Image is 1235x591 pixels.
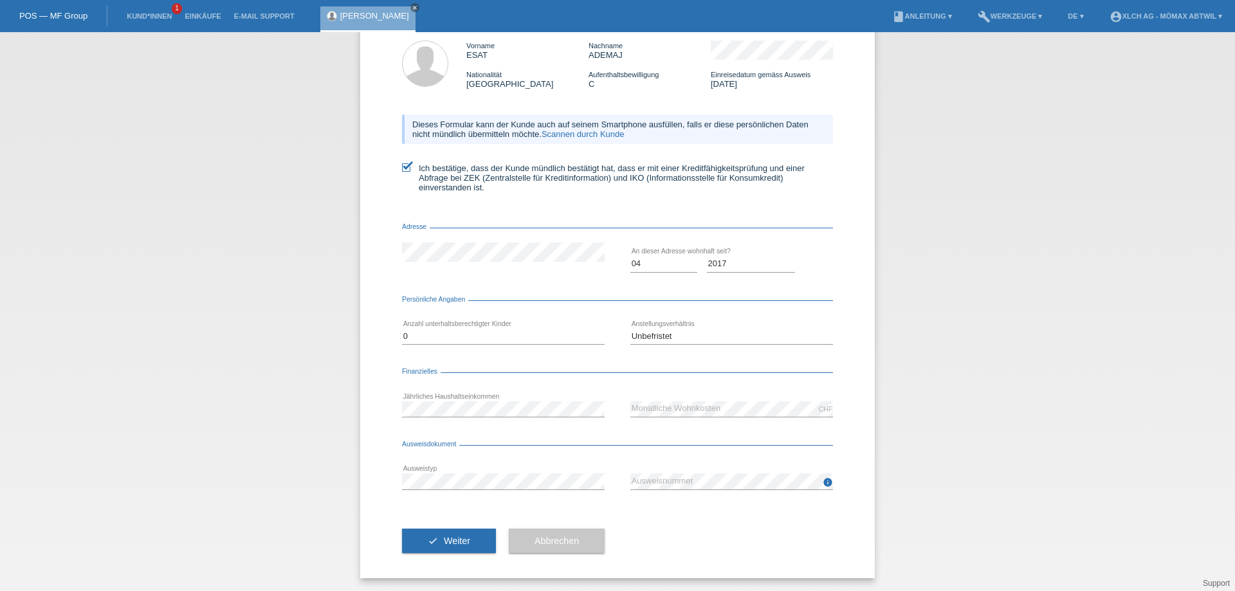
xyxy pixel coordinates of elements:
a: Kund*innen [120,12,178,20]
span: Nationalität [466,71,502,78]
div: C [589,69,711,89]
a: close [410,3,419,12]
div: [DATE] [711,69,833,89]
a: buildWerkzeuge ▾ [971,12,1049,20]
label: Ich bestätige, dass der Kunde mündlich bestätigt hat, dass er mit einer Kreditfähigkeitsprüfung u... [402,163,833,192]
a: E-Mail Support [228,12,301,20]
div: [GEOGRAPHIC_DATA] [466,69,589,89]
button: Abbrechen [509,529,605,553]
i: account_circle [1110,10,1122,23]
span: Nachname [589,42,623,50]
span: Abbrechen [535,536,579,546]
span: Vorname [466,42,495,50]
span: Einreisedatum gemäss Ausweis [711,71,810,78]
a: info [823,481,833,489]
div: Dieses Formular kann der Kunde auch auf seinem Smartphone ausfüllen, falls er diese persönlichen ... [402,114,833,144]
span: Weiter [444,536,470,546]
span: Finanzielles [402,368,441,375]
span: Persönliche Angaben [402,296,468,303]
a: Scannen durch Kunde [542,129,625,139]
a: POS — MF Group [19,11,87,21]
i: close [412,5,418,11]
div: ESAT [466,41,589,60]
span: Aufenthaltsbewilligung [589,71,659,78]
button: check Weiter [402,529,496,553]
span: Ausweisdokument [402,441,459,448]
div: CHF [818,405,833,413]
a: account_circleXLCH AG - Mömax Abtwil ▾ [1103,12,1229,20]
i: check [428,536,438,546]
a: [PERSON_NAME] [340,11,409,21]
i: book [892,10,905,23]
a: Einkäufe [178,12,227,20]
a: bookAnleitung ▾ [886,12,958,20]
a: Support [1203,579,1230,588]
div: ADEMAJ [589,41,711,60]
i: build [978,10,991,23]
a: DE ▾ [1061,12,1090,20]
span: 1 [172,3,182,14]
i: info [823,477,833,487]
span: Adresse [402,223,430,230]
